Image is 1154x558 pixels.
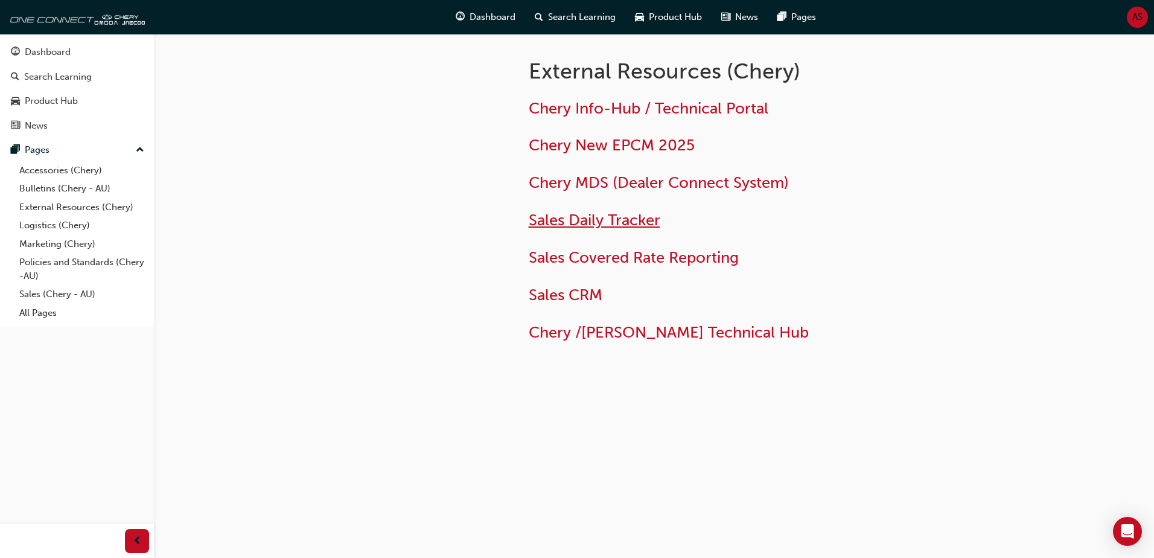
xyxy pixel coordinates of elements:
[25,119,48,133] div: News
[791,10,816,24] span: Pages
[14,179,149,198] a: Bulletins (Chery - AU)
[14,304,149,322] a: All Pages
[529,58,925,85] h1: External Resources (Chery)
[14,216,149,235] a: Logistics (Chery)
[529,323,809,342] a: Chery /[PERSON_NAME] Technical Hub
[14,198,149,217] a: External Resources (Chery)
[768,5,826,30] a: pages-iconPages
[777,10,786,25] span: pages-icon
[535,10,543,25] span: search-icon
[25,45,71,59] div: Dashboard
[529,173,789,192] a: Chery MDS (Dealer Connect System)
[25,94,78,108] div: Product Hub
[446,5,525,30] a: guage-iconDashboard
[6,5,145,29] img: oneconnect
[5,39,149,139] button: DashboardSearch LearningProduct HubNews
[24,70,92,84] div: Search Learning
[625,5,712,30] a: car-iconProduct Hub
[5,115,149,137] a: News
[5,139,149,161] button: Pages
[529,248,739,267] a: Sales Covered Rate Reporting
[1127,7,1148,28] button: AS
[548,10,616,24] span: Search Learning
[529,286,602,304] a: Sales CRM
[470,10,515,24] span: Dashboard
[133,534,142,549] span: prev-icon
[5,90,149,112] a: Product Hub
[525,5,625,30] a: search-iconSearch Learning
[11,96,20,107] span: car-icon
[735,10,758,24] span: News
[11,47,20,58] span: guage-icon
[1113,517,1142,546] div: Open Intercom Messenger
[529,136,695,155] a: Chery New EPCM 2025
[136,143,144,158] span: up-icon
[529,211,660,229] a: Sales Daily Tracker
[1132,10,1143,24] span: AS
[14,285,149,304] a: Sales (Chery - AU)
[14,235,149,254] a: Marketing (Chery)
[11,145,20,156] span: pages-icon
[5,41,149,63] a: Dashboard
[11,121,20,132] span: news-icon
[456,10,465,25] span: guage-icon
[11,72,19,83] span: search-icon
[14,253,149,285] a: Policies and Standards (Chery -AU)
[649,10,702,24] span: Product Hub
[721,10,730,25] span: news-icon
[635,10,644,25] span: car-icon
[712,5,768,30] a: news-iconNews
[529,99,768,118] a: Chery Info-Hub / Technical Portal
[25,143,49,157] div: Pages
[5,66,149,88] a: Search Learning
[14,161,149,180] a: Accessories (Chery)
